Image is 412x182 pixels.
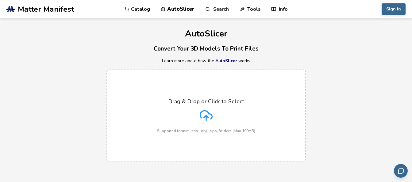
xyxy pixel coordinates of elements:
a: AutoSlicer [215,58,237,64]
button: Sign In [382,3,406,15]
button: Send feedback via email [394,164,408,178]
p: Supported format: .stls, .obj, .zips, folders (Max 100MB) [157,129,255,133]
p: Drag & Drop or Click to Select [168,98,244,104]
span: Matter Manifest [18,5,74,13]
